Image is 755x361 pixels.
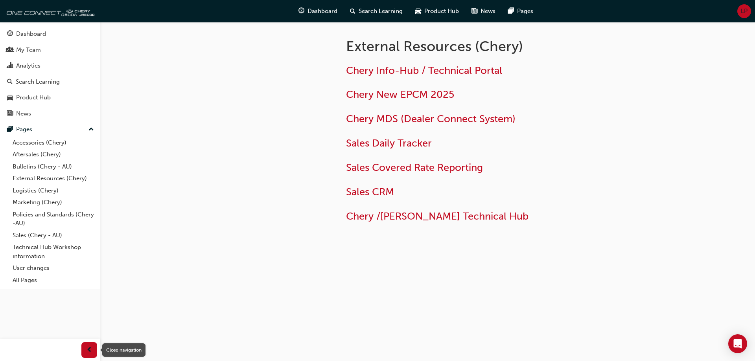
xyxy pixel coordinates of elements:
span: guage-icon [298,6,304,16]
a: Accessories (Chery) [9,137,97,149]
a: Sales (Chery - AU) [9,229,97,242]
span: pages-icon [508,6,514,16]
h1: External Resources (Chery) [346,38,604,55]
span: News [481,7,495,16]
div: Search Learning [16,77,60,86]
span: pages-icon [7,126,13,133]
a: Aftersales (Chery) [9,148,97,161]
a: Policies and Standards (Chery -AU) [9,209,97,229]
div: Product Hub [16,93,51,102]
span: chart-icon [7,62,13,70]
a: Analytics [3,59,97,73]
a: Chery /[PERSON_NAME] Technical Hub [346,210,528,222]
div: Open Intercom Messenger [728,334,747,353]
button: DashboardMy TeamAnalyticsSearch LearningProduct HubNews [3,25,97,122]
a: news-iconNews [465,3,502,19]
span: Search Learning [359,7,403,16]
a: Marketing (Chery) [9,196,97,209]
span: Pages [517,7,533,16]
a: Sales Daily Tracker [346,137,432,149]
a: search-iconSearch Learning [344,3,409,19]
span: news-icon [471,6,477,16]
a: Product Hub [3,90,97,105]
a: Logistics (Chery) [9,185,97,197]
button: LP [737,4,751,18]
span: car-icon [415,6,421,16]
a: Sales Covered Rate Reporting [346,161,483,174]
div: Analytics [16,61,41,70]
span: guage-icon [7,31,13,38]
img: oneconnect [4,3,94,19]
span: LP [741,7,748,16]
a: guage-iconDashboard [292,3,344,19]
div: My Team [16,46,41,55]
div: Close navigation [102,343,145,357]
span: up-icon [88,125,94,135]
a: User changes [9,262,97,274]
div: News [16,109,31,118]
span: search-icon [350,6,355,16]
span: Dashboard [308,7,337,16]
a: Chery Info-Hub / Technical Portal [346,64,502,77]
span: prev-icon [87,345,92,355]
button: Pages [3,122,97,137]
a: News [3,106,97,121]
a: Chery New EPCM 2025 [346,88,454,101]
a: Bulletins (Chery - AU) [9,161,97,173]
a: Technical Hub Workshop information [9,241,97,262]
div: Pages [16,125,32,134]
a: All Pages [9,274,97,286]
span: people-icon [7,47,13,54]
span: Product Hub [424,7,459,16]
a: My Team [3,43,97,57]
a: External Resources (Chery) [9,172,97,185]
div: Dashboard [16,29,46,38]
a: Dashboard [3,27,97,41]
span: news-icon [7,110,13,117]
a: car-iconProduct Hub [409,3,465,19]
span: car-icon [7,94,13,101]
a: Sales CRM [346,186,394,198]
span: search-icon [7,79,13,86]
a: Search Learning [3,75,97,89]
a: pages-iconPages [502,3,540,19]
a: Chery MDS (Dealer Connect System) [346,113,516,125]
